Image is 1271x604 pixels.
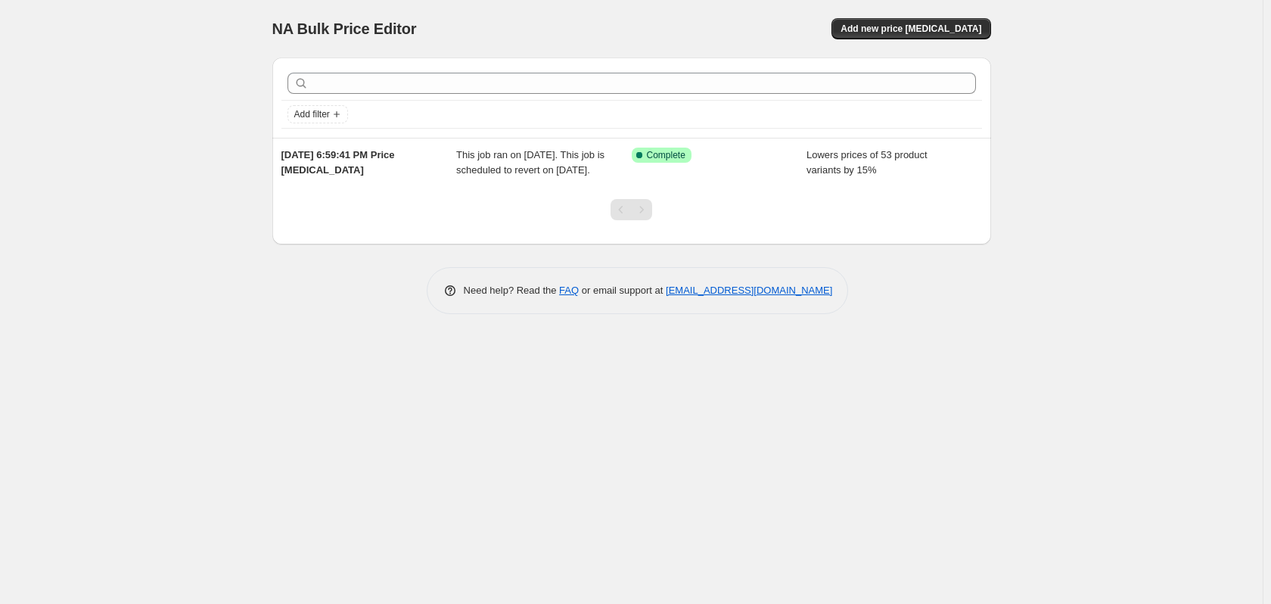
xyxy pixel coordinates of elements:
[611,199,652,220] nav: Pagination
[464,285,560,296] span: Need help? Read the
[841,23,981,35] span: Add new price [MEDICAL_DATA]
[559,285,579,296] a: FAQ
[272,20,417,37] span: NA Bulk Price Editor
[831,18,990,39] button: Add new price [MEDICAL_DATA]
[647,149,685,161] span: Complete
[294,108,330,120] span: Add filter
[806,149,928,176] span: Lowers prices of 53 product variants by 15%
[287,105,348,123] button: Add filter
[281,149,395,176] span: [DATE] 6:59:41 PM Price [MEDICAL_DATA]
[579,285,666,296] span: or email support at
[666,285,832,296] a: [EMAIL_ADDRESS][DOMAIN_NAME]
[456,149,604,176] span: This job ran on [DATE]. This job is scheduled to revert on [DATE].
